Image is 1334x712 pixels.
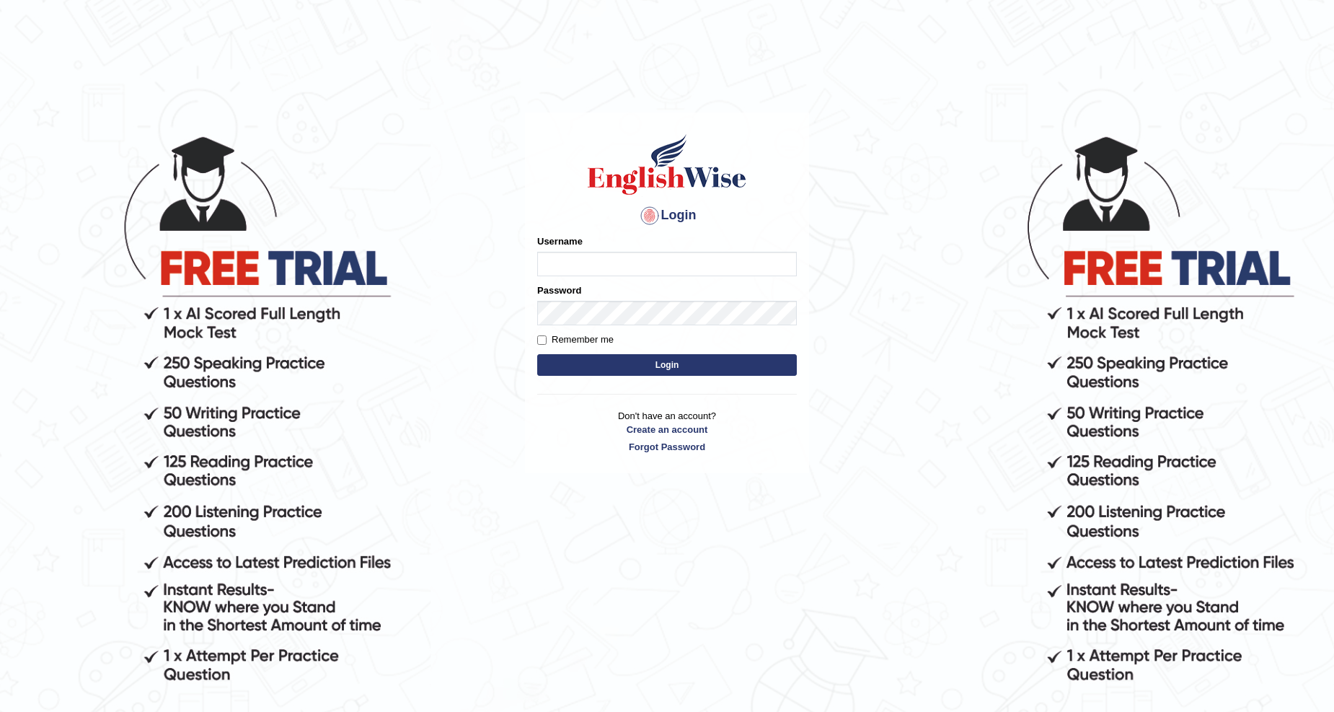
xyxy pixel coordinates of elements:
[537,335,547,345] input: Remember me
[585,132,749,197] img: Logo of English Wise sign in for intelligent practice with AI
[537,204,797,227] h4: Login
[537,333,614,347] label: Remember me
[537,354,797,376] button: Login
[537,440,797,454] a: Forgot Password
[537,409,797,454] p: Don't have an account?
[537,234,583,248] label: Username
[537,284,581,297] label: Password
[537,423,797,436] a: Create an account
